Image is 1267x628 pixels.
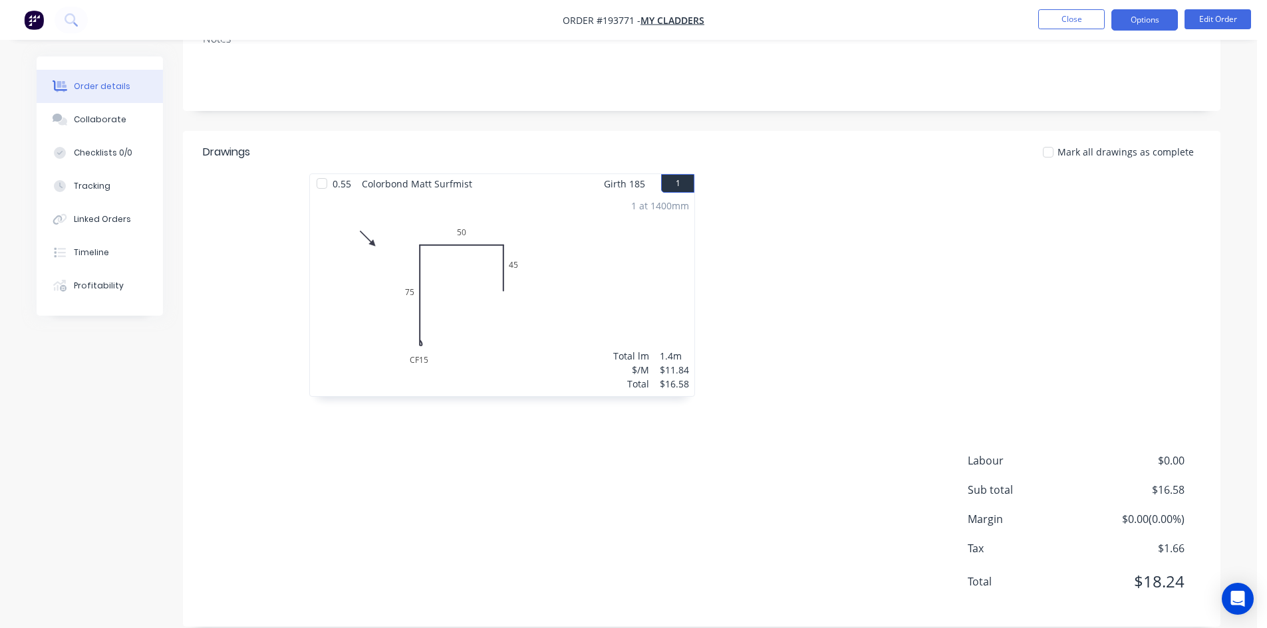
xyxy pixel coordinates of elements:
[356,174,478,193] span: Colorbond Matt Surfmist
[640,14,704,27] a: My Cladders
[613,349,649,363] div: Total lm
[563,14,640,27] span: Order #193771 -
[1038,9,1105,29] button: Close
[968,453,1086,469] span: Labour
[660,363,689,377] div: $11.84
[24,10,44,30] img: Factory
[1086,570,1185,593] span: $18.24
[660,349,689,363] div: 1.4m
[203,33,1200,45] div: Notes
[37,169,163,203] button: Tracking
[37,136,163,169] button: Checklists 0/0
[1086,482,1185,498] span: $16.58
[1185,9,1251,29] button: Edit Order
[1222,583,1254,615] div: Open Intercom Messenger
[74,180,110,192] div: Tracking
[968,511,1086,527] span: Margin
[968,574,1086,589] span: Total
[37,70,163,103] button: Order details
[1086,540,1185,556] span: $1.66
[74,147,132,159] div: Checklists 0/0
[1057,145,1194,159] span: Mark all drawings as complete
[310,193,694,396] div: 0CF157550451 at 1400mmTotal lm$/MTotal1.4m$11.84$16.58
[1111,9,1178,31] button: Options
[37,103,163,136] button: Collaborate
[968,540,1086,556] span: Tax
[613,363,649,377] div: $/M
[660,377,689,391] div: $16.58
[37,269,163,302] button: Profitability
[37,236,163,269] button: Timeline
[1086,511,1185,527] span: $0.00 ( 0.00 %)
[74,114,126,126] div: Collaborate
[74,280,124,292] div: Profitability
[1086,453,1185,469] span: $0.00
[613,377,649,391] div: Total
[74,80,130,92] div: Order details
[327,174,356,193] span: 0.55
[37,203,163,236] button: Linked Orders
[74,213,131,225] div: Linked Orders
[631,199,689,213] div: 1 at 1400mm
[661,174,694,193] button: 1
[74,247,109,259] div: Timeline
[203,144,250,160] div: Drawings
[604,174,645,193] span: Girth 185
[968,482,1086,498] span: Sub total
